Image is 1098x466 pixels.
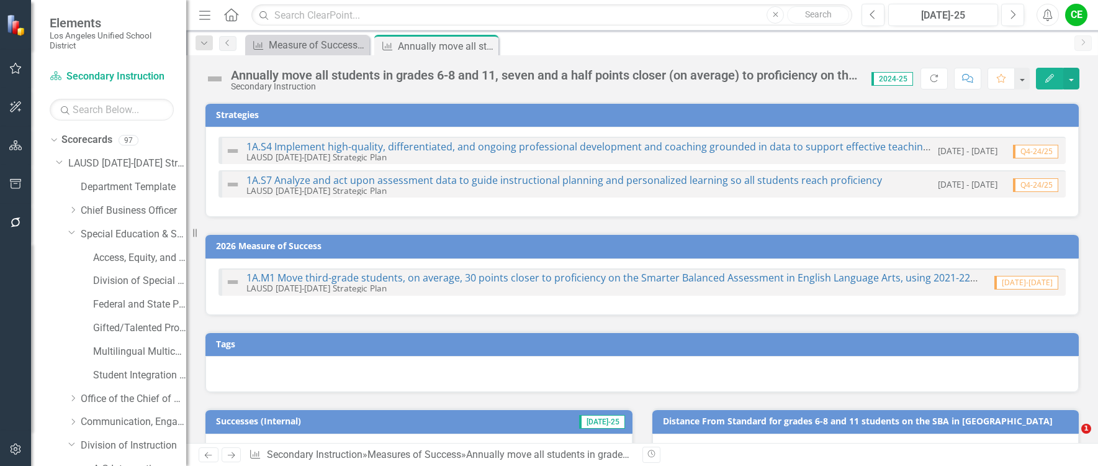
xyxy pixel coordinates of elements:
input: Search Below... [50,99,174,121]
iframe: Intercom live chat [1056,424,1086,454]
h3: Tags [216,339,1073,349]
a: Office of the Chief of Staff [81,392,186,406]
span: Q4-24/25 [1013,145,1058,158]
div: Annually move all students in grades 6-8 and 11, seven and a half points closer (on average) to p... [398,39,495,54]
a: Measures of Success [367,449,461,460]
h3: 2026 Measure of Success [216,241,1073,250]
a: LAUSD [DATE]-[DATE] Strategic Plan [68,157,186,171]
small: Los Angeles Unified School District [50,30,174,51]
div: 97 [119,135,138,145]
a: Gifted/Talented Programs [93,321,186,336]
div: Annually move all students in grades 6-8 and 11, seven and a half points closer (on average) to p... [231,68,859,82]
a: Division of Special Education [93,274,186,288]
button: Search [787,6,849,24]
a: Division of Instruction [81,439,186,453]
a: Scorecards [61,133,112,147]
span: Elements [50,16,174,30]
span: Search [805,9,832,19]
div: Secondary Instruction [231,82,859,91]
a: Special Education & Specialized Programs [81,227,186,242]
button: CE [1065,4,1087,26]
a: Chief Business Officer [81,204,186,218]
a: Federal and State Programs [93,298,186,312]
small: LAUSD [DATE]-[DATE] Strategic Plan [246,185,387,196]
span: [DATE]-25 [579,415,625,429]
small: LAUSD [DATE]-[DATE] Strategic Plan [246,151,387,163]
a: Measure of Success - Scorecard Report [248,37,366,53]
button: [DATE]-25 [888,4,998,26]
img: Not Defined [225,177,240,192]
div: » » [249,448,632,462]
span: 2024-25 [871,72,913,86]
h3: Successes (Internal) [216,416,480,426]
a: Access, Equity, and Acceleration [93,251,186,265]
a: Multilingual Multicultural Education Department [93,345,186,359]
a: Department Template [81,180,186,194]
img: Not Defined [225,144,240,158]
span: [DATE]-[DATE] [994,276,1058,290]
small: [DATE] - [DATE] [938,145,997,157]
a: Communication, Engagement & Collaboration [81,415,186,429]
a: Secondary Instruction [50,70,174,84]
span: 1 [1081,424,1091,434]
a: 1A.S7 Analyze and act upon assessment data to guide instructional planning and personalized learn... [246,173,882,187]
a: 1A.S4 Implement high-quality, differentiated, and ongoing professional development and coaching g... [246,140,1047,153]
div: [DATE]-25 [893,8,994,23]
img: ClearPoint Strategy [6,14,28,36]
img: Not Defined [205,69,225,89]
a: Secondary Instruction [267,449,362,460]
input: Search ClearPoint... [251,4,852,26]
a: Student Integration Services [93,368,186,383]
div: Measure of Success - Scorecard Report [269,37,366,53]
small: [DATE] - [DATE] [938,178,997,190]
img: Not Defined [225,275,240,290]
h3: Strategies [216,110,1073,119]
small: LAUSD [DATE]-[DATE] Strategic Plan [246,282,387,294]
h3: Distance From Standard for grades 6-8 and 11 students on the SBA in [GEOGRAPHIC_DATA] [663,416,1073,426]
span: Q4-24/25 [1013,178,1058,192]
